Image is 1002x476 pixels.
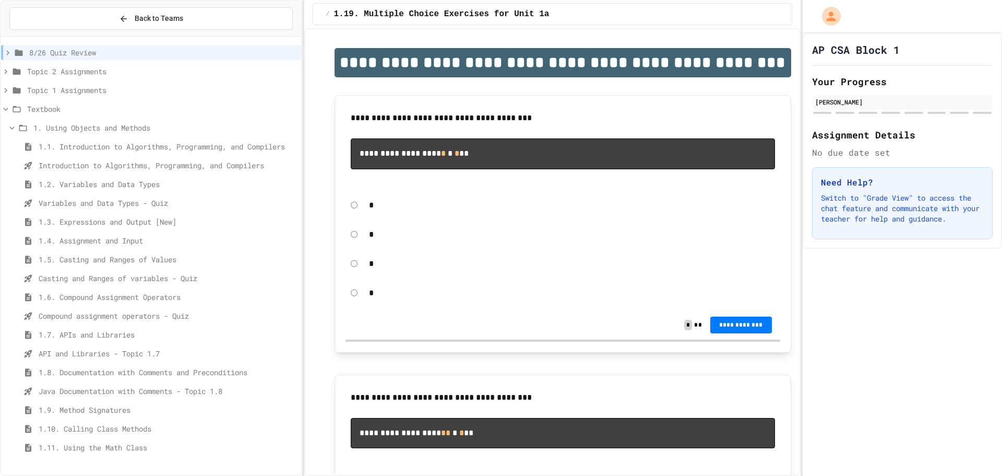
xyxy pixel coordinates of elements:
span: / [326,10,329,18]
h2: Assignment Details [812,127,993,142]
p: Switch to "Grade View" to access the chat feature and communicate with your teacher for help and ... [821,193,984,224]
span: 1. Using Objects and Methods [33,122,297,133]
span: Textbook [27,103,297,114]
span: Compound assignment operators - Quiz [39,310,297,321]
span: 1.19. Multiple Choice Exercises for Unit 1a (1.1-1.6) [334,8,600,20]
h2: Your Progress [812,74,993,89]
span: Topic 2 Assignments [27,66,297,77]
span: 1.8. Documentation with Comments and Preconditions [39,367,297,378]
span: 1.4. Assignment and Input [39,235,297,246]
span: Topic 1 Assignments [27,85,297,96]
span: 1.1. Introduction to Algorithms, Programming, and Compilers [39,141,297,152]
span: Casting and Ranges of variables - Quiz [39,273,297,284]
span: 1.2. Variables and Data Types [39,179,297,190]
span: Back to Teams [135,13,183,24]
span: 1.6. Compound Assignment Operators [39,292,297,303]
div: My Account [811,4,843,28]
span: 1.9. Method Signatures [39,404,297,415]
span: 1.11. Using the Math Class [39,442,297,453]
span: Variables and Data Types - Quiz [39,198,297,208]
div: No due date set [812,146,993,159]
span: Introduction to Algorithms, Programming, and Compilers [39,160,297,171]
span: 1.7. APIs and Libraries [39,329,297,340]
span: 8/26 Quiz Review [29,47,297,58]
button: Back to Teams [9,7,293,30]
span: Java Documentation with Comments - Topic 1.8 [39,386,297,397]
span: 1.3. Expressions and Output [New] [39,216,297,227]
div: [PERSON_NAME] [815,97,989,107]
span: 1.10. Calling Class Methods [39,423,297,434]
h1: AP CSA Block 1 [812,42,900,57]
span: API and Libraries - Topic 1.7 [39,348,297,359]
span: 1.5. Casting and Ranges of Values [39,254,297,265]
h3: Need Help? [821,176,984,189]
